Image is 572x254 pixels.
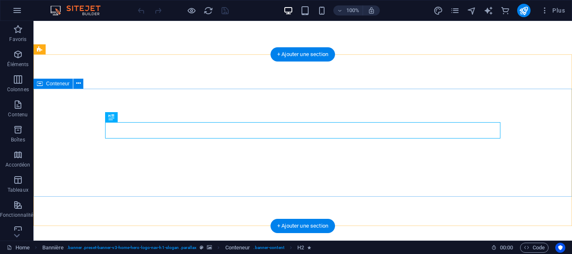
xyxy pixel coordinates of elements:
span: Plus [541,6,565,15]
button: design [433,5,443,15]
button: 100% [333,5,363,15]
button: text_generator [484,5,494,15]
span: Conteneur [46,81,70,86]
i: Lors du redimensionnement, ajuster automatiquement le niveau de zoom en fonction de l'appareil sé... [368,7,375,14]
span: Code [524,243,545,253]
button: commerce [500,5,510,15]
button: Cliquez ici pour quitter le mode Aperçu et poursuivre l'édition. [186,5,196,15]
nav: breadcrumb [42,243,312,253]
button: pages [450,5,460,15]
i: Cet élément contient une animation. [307,245,311,250]
i: E-commerce [500,6,510,15]
i: Cet élément est une présélection personnalisable. [200,245,204,250]
span: Cliquez pour sélectionner. Double-cliquez pour modifier. [225,243,250,253]
span: . banner-content [253,243,284,253]
p: Favoris [9,36,26,43]
p: Colonnes [7,86,29,93]
button: publish [517,4,531,17]
i: Design (Ctrl+Alt+Y) [433,6,443,15]
h6: 100% [346,5,359,15]
button: reload [203,5,213,15]
p: Tableaux [8,187,28,193]
i: Navigateur [467,6,477,15]
span: Cliquez pour sélectionner. Double-cliquez pour modifier. [42,243,64,253]
p: Contenu [8,111,28,118]
p: Boîtes [11,136,25,143]
p: Éléments [7,61,28,68]
button: navigator [467,5,477,15]
a: Cliquez pour annuler la sélection. Double-cliquez pour ouvrir Pages. [7,243,30,253]
button: Code [520,243,549,253]
i: Publier [519,6,528,15]
h6: Durée de la session [491,243,513,253]
div: + Ajouter une section [271,219,335,233]
span: : [506,244,507,251]
i: Cet élément contient un arrière-plan. [207,245,212,250]
i: Actualiser la page [204,6,213,15]
i: Pages (Ctrl+Alt+S) [450,6,460,15]
img: Editor Logo [48,5,111,15]
button: Plus [537,4,568,17]
span: Cliquez pour sélectionner. Double-cliquez pour modifier. [297,243,304,253]
p: Accordéon [5,162,30,168]
i: AI Writer [484,6,493,15]
span: . banner .preset-banner-v3-home-hero-logo-nav-h1-slogan .parallax [67,243,196,253]
button: Usercentrics [555,243,565,253]
div: + Ajouter une section [271,47,335,62]
span: 00 00 [500,243,513,253]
